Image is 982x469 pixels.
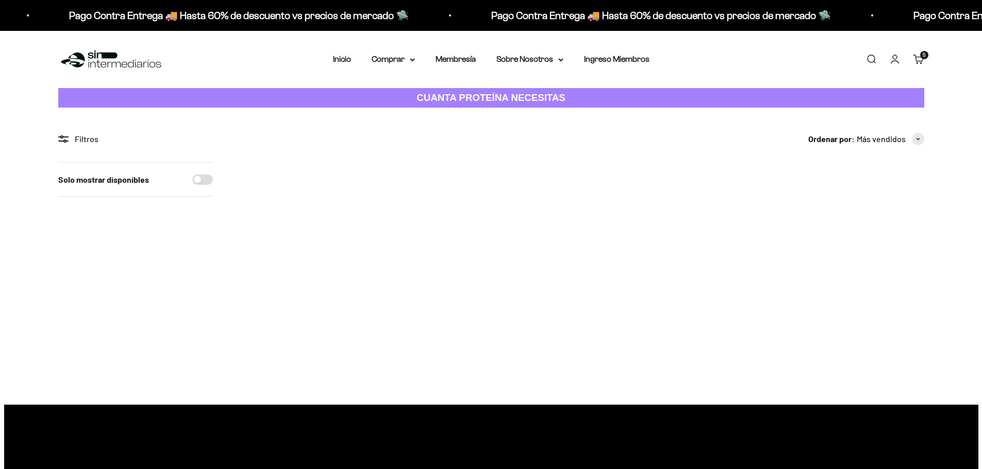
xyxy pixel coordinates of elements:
[808,132,855,146] span: Ordenar por:
[372,53,415,66] summary: Comprar
[417,92,565,103] strong: CUANTA PROTEÍNA NECESITAS
[857,132,906,146] span: Más vendidos
[857,132,924,146] button: Más vendidos
[436,55,476,63] a: Membresía
[333,55,351,63] a: Inicio
[58,132,213,146] div: Filtros
[923,53,925,58] span: 5
[496,53,563,66] summary: Sobre Nosotros
[486,7,826,24] p: Pago Contra Entrega 🚚 Hasta 60% de descuento vs precios de mercado 🛸
[58,88,924,108] a: CUANTA PROTEÍNA NECESITAS
[58,173,149,186] label: Solo mostrar disponibles
[64,7,404,24] p: Pago Contra Entrega 🚚 Hasta 60% de descuento vs precios de mercado 🛸
[584,55,650,63] a: Ingreso Miembros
